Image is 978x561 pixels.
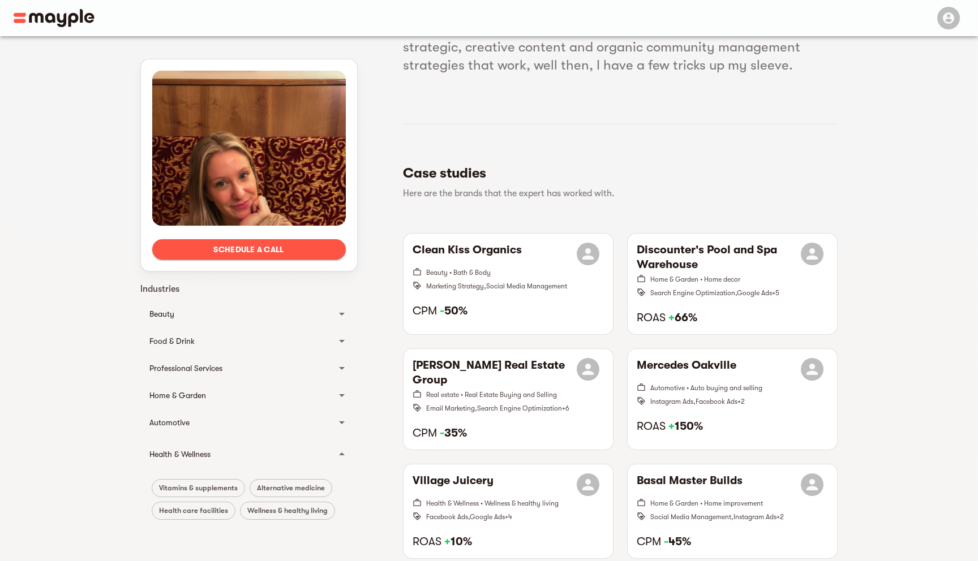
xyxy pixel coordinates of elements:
span: Beauty • Bath & Body [426,269,491,277]
h6: Clean Kiss Organics [413,243,522,265]
div: Home & Garden [149,389,328,402]
h5: Case studies [403,164,829,182]
h6: CPM [637,534,828,549]
strong: 35% [440,426,467,439]
div: Beauty [149,307,328,321]
div: Professional Services [140,355,358,382]
button: Mercedes OakvilleAutomotive • Auto buying and sellingInstagram Ads,Facebook Ads+2ROAS +150% [628,349,837,450]
div: Beauty [140,300,358,327]
span: Schedule a call [161,243,337,256]
span: + 5 [772,289,779,297]
span: Vitamins & supplements [152,481,244,495]
h6: Village Juicery [413,473,494,496]
span: Health care facilities [152,504,235,517]
span: + [668,420,675,433]
h6: ROAS [413,534,604,549]
h6: CPM [413,426,604,441]
span: Home & Garden • Home decor [650,275,740,283]
div: Professional Services [149,361,328,375]
h6: Basal Master Builds [637,473,743,496]
div: Automotive [140,409,358,436]
span: + 4 [505,513,512,521]
span: Instagram Ads [733,513,777,521]
span: Health & Wellness • Wellness & healthy living [426,499,559,507]
strong: 150% [668,420,703,433]
span: Facebook Ads [696,398,737,405]
div: Food & Drink [149,334,328,348]
strong: 66% [668,311,697,324]
button: Clean Kiss OrganicsBeauty • Bath & BodyMarketing Strategy,Social Media ManagementCPM -50% [404,234,613,334]
span: + 2 [737,398,745,405]
p: Here are the brands that the expert has worked with. [403,187,829,200]
span: Search Engine Optimization , [650,289,737,297]
div: Health & Wellness [140,436,358,472]
button: [PERSON_NAME] Real Estate GroupReal estate • Real Estate Buying and SellingEmail Marketing,Search... [404,349,613,450]
span: Email Marketing , [426,404,477,412]
h6: ROAS [637,419,828,434]
span: Real estate • Real Estate Buying and Selling [426,391,557,399]
h6: Mercedes Oakville [637,358,736,381]
strong: 45% [664,535,691,548]
h6: [PERSON_NAME] Real Estate Group [413,358,577,387]
span: Menu [930,12,964,21]
button: Basal Master BuildsHome & Garden • Home improvementSocial Media Management,Instagram Ads+2CPM -45% [628,464,837,558]
h6: ROAS [637,310,828,325]
span: Wellness & healthy living [241,504,334,517]
span: Alternative medicine [250,481,332,495]
img: Main logo [14,9,95,27]
span: Marketing Strategy , [426,282,486,290]
span: Search Engine Optimization [477,404,562,412]
p: Industries [140,282,358,296]
strong: 10% [444,535,472,548]
span: Instagram Ads , [650,398,696,405]
h6: CPM [413,304,604,318]
div: Health & Wellness [149,447,328,461]
div: Automotive [149,416,328,429]
span: - [664,535,668,548]
h6: Discounter's Pool and Spa Warehouse [637,243,801,272]
div: Food & Drink [140,327,358,355]
button: Village JuiceryHealth & Wellness • Wellness & healthy livingFacebook Ads,Google Ads+4ROAS +10% [404,464,613,558]
strong: 50% [440,304,467,317]
button: Schedule a call [152,239,346,260]
span: + 6 [562,404,569,412]
span: Social Media Management [486,282,567,290]
span: Google Ads [737,289,772,297]
span: Google Ads [470,513,505,521]
div: Home & Garden [140,382,358,409]
span: - [440,426,444,439]
span: Home & Garden • Home improvement [650,499,763,507]
span: + [668,311,675,324]
button: Discounter's Pool and Spa WarehouseHome & Garden • Home decorSearch Engine Optimization,Google Ad... [628,234,837,334]
span: Facebook Ads , [426,513,470,521]
span: - [440,304,444,317]
span: + 2 [777,513,784,521]
span: Automotive • Auto buying and selling [650,384,762,392]
span: Social Media Management , [650,513,733,521]
span: + [444,535,451,548]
